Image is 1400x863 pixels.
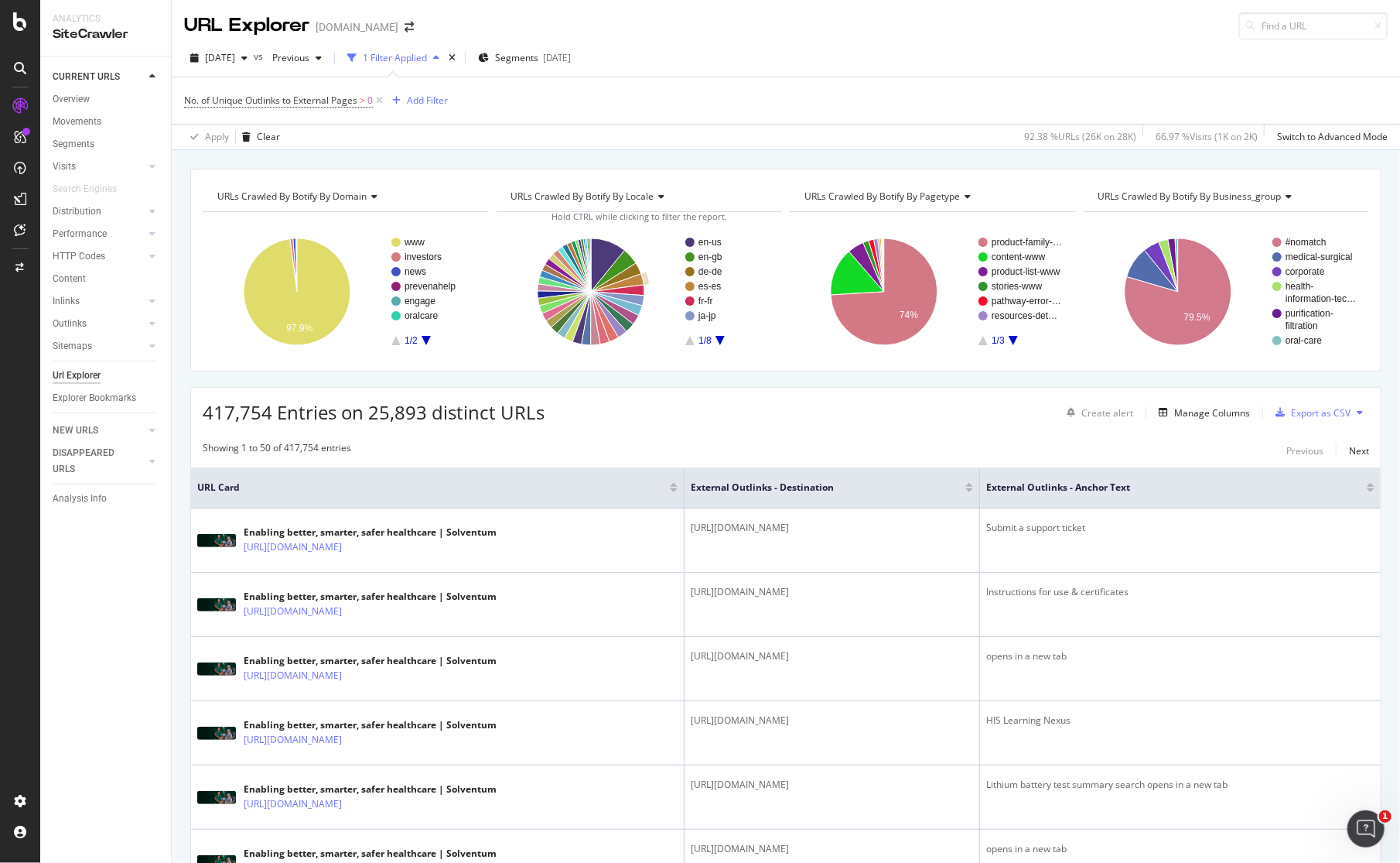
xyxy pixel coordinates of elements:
[691,649,973,663] div: [URL][DOMAIN_NAME]
[551,211,727,222] span: Hold CTRL while clicking to filter the report.
[53,181,117,197] div: Search Engines
[698,237,722,248] text: en-us
[53,316,145,332] a: Outlinks
[53,12,159,26] div: Analytics
[53,368,160,384] a: Url Explorer
[197,727,236,741] img: main image
[992,237,1062,248] text: product-family-…
[1286,293,1356,304] text: information-tec…
[53,69,145,85] a: CURRENT URLS
[1286,281,1314,292] text: health-
[244,604,342,619] a: [URL][DOMAIN_NAME]
[1156,130,1258,143] div: 66.97 % Visits ( 1K on 2K )
[691,714,973,728] div: [URL][DOMAIN_NAME]
[691,521,973,535] div: [URL][DOMAIN_NAME]
[244,783,497,796] div: Enabling better, smarter, safer healthcare | Solventum
[217,190,367,203] span: URLs Crawled By Botify By domain
[497,224,783,359] svg: A chart.
[1081,406,1133,420] div: Create alert
[244,718,497,732] div: Enabling better, smarter, safer healthcare | Solventum
[205,130,229,143] div: Apply
[53,368,101,384] div: Url Explorer
[986,521,1374,535] div: Submit a support ticket
[1286,252,1353,262] text: medical-surgical
[53,390,160,406] a: Explorer Bookmarks
[244,847,497,861] div: Enabling better, smarter, safer healthcare | Solventum
[992,266,1060,277] text: product-list-www
[53,423,98,439] div: NEW URLS
[1286,266,1325,277] text: corporate
[1379,810,1391,823] span: 1
[698,335,712,346] text: 1/8
[404,237,425,248] text: www
[1277,130,1388,143] div: Switch to Advanced Mode
[986,842,1374,856] div: opens in a new tab
[405,266,426,277] text: news
[1286,237,1327,248] text: #nomatch
[1271,125,1388,149] button: Switch to Advanced Mode
[1174,406,1250,420] div: Manage Columns
[197,534,236,548] img: main image
[1349,441,1369,460] button: Next
[53,136,94,152] div: Segments
[992,335,1005,346] text: 1/3
[197,663,236,676] img: main image
[1098,190,1282,203] span: URLs Crawled By Botify By business_group
[53,423,145,439] a: NEW URLS
[801,184,1062,209] h4: URLs Crawled By Botify By pagetype
[511,190,654,203] span: URLs Crawled By Botify By locale
[691,585,973,599] div: [URL][DOMAIN_NAME]
[407,94,448,107] div: Add Filter
[1349,444,1369,457] div: Next
[266,46,328,70] button: Previous
[804,190,960,203] span: URLs Crawled By Botify By pagetype
[698,252,722,262] text: en-gb
[1269,400,1350,425] button: Export as CSV
[257,130,280,143] div: Clear
[1286,335,1323,346] text: oral-care
[790,224,1076,359] div: A chart.
[1060,400,1133,425] button: Create alert
[53,181,132,197] a: Search Engines
[53,293,80,310] div: Inlinks
[53,91,90,108] div: Overview
[53,159,76,175] div: Visits
[53,271,160,287] a: Content
[363,51,427,64] div: 1 Filter Applied
[197,598,236,612] img: main image
[53,159,145,175] a: Visits
[53,316,87,332] div: Outlinks
[405,310,439,321] text: oralcare
[691,778,973,792] div: [URL][DOMAIN_NAME]
[1024,130,1136,143] div: 92.38 % URLs ( 26K on 28K )
[286,324,312,334] text: 97.9%
[1286,320,1318,331] text: filtration
[992,310,1057,321] text: resources-det…
[367,90,373,111] span: 0
[244,590,497,604] div: Enabling better, smarter, safer healthcare | Solventum
[986,585,1374,599] div: Instructions for use & certificates
[698,310,716,321] text: ja-jp
[266,51,309,64] span: Previous
[386,91,448,110] button: Add Filter
[1152,403,1250,422] button: Manage Columns
[254,50,266,63] span: vs
[53,491,107,507] div: Analysis Info
[1347,810,1385,848] iframe: Intercom live chat
[53,204,145,220] a: Distribution
[244,732,342,748] a: [URL][DOMAIN_NAME]
[53,69,120,85] div: CURRENT URLS
[698,266,722,277] text: de-de
[53,248,105,265] div: HTTP Codes
[1095,184,1356,209] h4: URLs Crawled By Botify By business_group
[992,252,1046,262] text: content-www
[472,46,577,70] button: Segments[DATE]
[1239,12,1388,39] input: Find a URL
[53,445,131,478] div: DISAPPEARED URLS
[53,338,92,354] div: Sitemaps
[53,271,86,287] div: Content
[1084,224,1370,359] svg: A chart.
[986,778,1374,792] div: Lithium battery test summary search opens in a new tab
[184,94,357,107] span: No. of Unique Outlinks to External Pages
